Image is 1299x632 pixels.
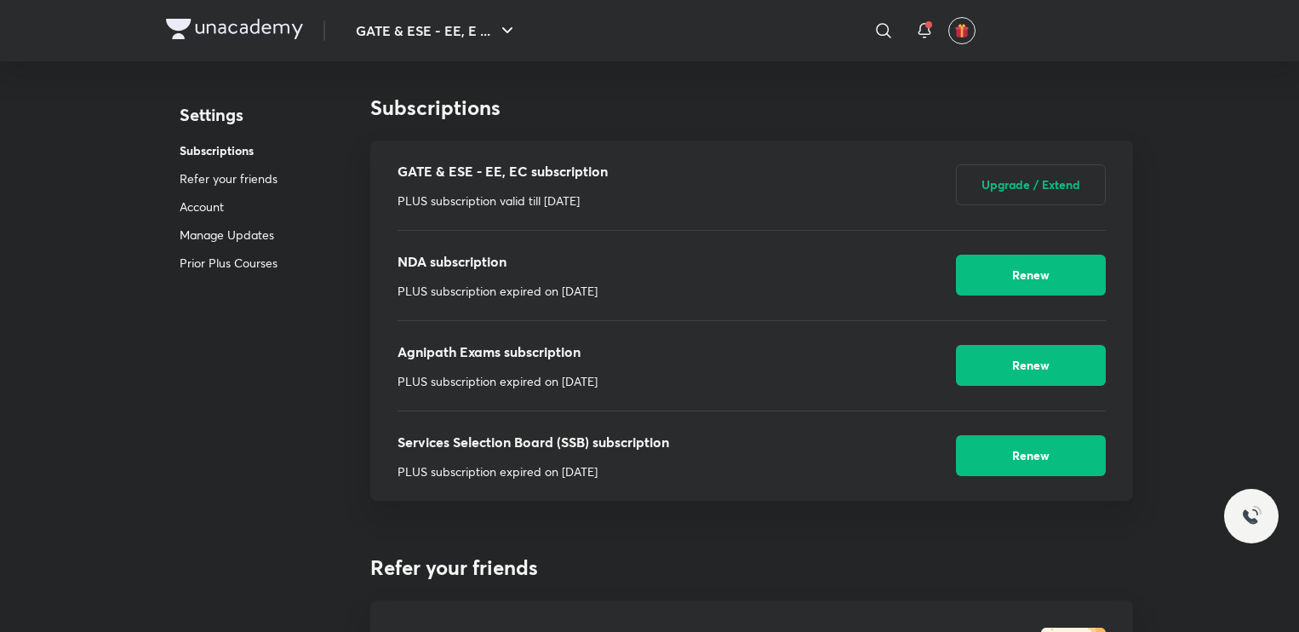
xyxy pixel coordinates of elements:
p: PLUS subscription valid till [DATE] [398,192,608,210]
h3: Subscriptions [370,95,1133,120]
button: Upgrade / Extend [956,164,1106,205]
p: Manage Updates [180,226,278,244]
p: Prior Plus Courses [180,254,278,272]
button: Renew [956,255,1106,296]
p: NDA subscription [398,251,598,272]
p: GATE & ESE - EE, EC subscription [398,161,608,181]
img: ttu [1241,506,1262,526]
p: Agnipath Exams subscription [398,342,598,362]
p: PLUS subscription expired on [DATE] [398,372,598,390]
p: PLUS subscription expired on [DATE] [398,282,598,300]
a: Company Logo [166,19,303,43]
img: avatar [954,23,970,38]
p: Account [180,198,278,215]
p: Subscriptions [180,141,278,159]
p: Services Selection Board (SSB) subscription [398,432,669,452]
h4: Settings [180,102,278,128]
button: avatar [948,17,976,44]
button: Renew [956,345,1106,386]
h3: Refer your friends [370,555,1133,580]
button: GATE & ESE - EE, E ... [346,14,528,48]
p: PLUS subscription expired on [DATE] [398,463,669,480]
p: Refer your friends [180,169,278,187]
button: Renew [956,435,1106,476]
img: Company Logo [166,19,303,39]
